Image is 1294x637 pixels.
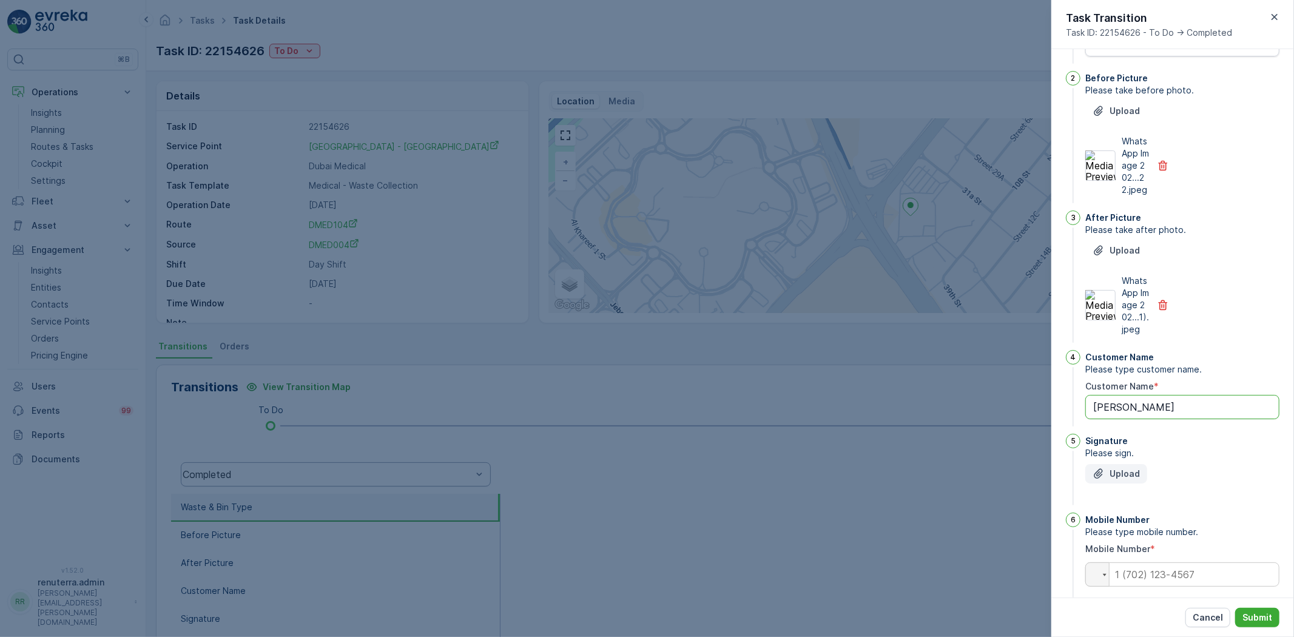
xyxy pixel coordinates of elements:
[1066,10,1232,27] p: Task Transition
[1085,212,1141,224] p: After Picture
[1085,363,1279,376] span: Please type customer name.
[1085,72,1148,84] p: Before Picture
[1085,544,1150,554] label: Mobile Number
[1085,101,1147,121] button: Upload File
[1085,150,1116,181] img: Media Preview
[1085,514,1150,526] p: Mobile Number
[1066,434,1080,448] div: 5
[1110,105,1140,117] p: Upload
[1085,290,1116,320] img: Media Preview
[1085,435,1128,447] p: Signature
[1085,224,1279,236] span: Please take after photo.
[1066,71,1080,86] div: 2
[1066,350,1080,365] div: 4
[1242,612,1272,624] p: Submit
[1066,513,1080,527] div: 6
[1085,562,1279,587] input: 1 (702) 123-4567
[1085,84,1279,96] span: Please take before photo.
[1085,526,1279,538] span: Please type mobile number.
[1235,608,1279,627] button: Submit
[1122,135,1150,196] p: WhatsApp Image 202...22.jpeg
[1085,351,1154,363] p: Customer Name
[1122,275,1150,335] p: WhatsApp Image 202...1).jpeg
[1085,464,1147,484] button: Upload File
[1193,612,1223,624] p: Cancel
[1085,381,1154,391] label: Customer Name
[1085,447,1279,459] span: Please sign.
[1185,608,1230,627] button: Cancel
[1085,241,1147,260] button: Upload File
[1066,27,1232,39] span: Task ID: 22154626 - To Do -> Completed
[1110,244,1140,257] p: Upload
[1110,468,1140,480] p: Upload
[1066,211,1080,225] div: 3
